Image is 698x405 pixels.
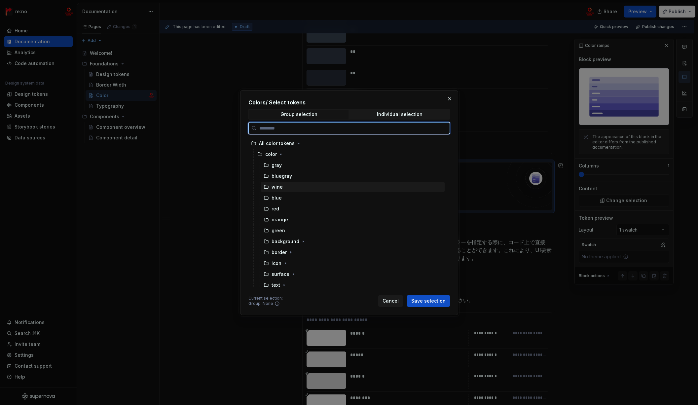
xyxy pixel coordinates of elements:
div: red [272,205,279,212]
div: surface [272,271,289,277]
span: Save selection [411,298,446,304]
div: gray [272,162,282,168]
div: text [272,282,280,288]
div: wine [272,184,283,190]
span: Cancel [383,298,399,304]
div: bluegray [272,173,292,179]
div: Group: None [248,301,273,306]
div: green [272,227,285,234]
div: border [272,249,287,256]
div: Individual selection [377,112,422,117]
button: Save selection [407,295,450,307]
div: color [265,151,277,158]
div: Current selection : [248,296,283,301]
div: Group selection [280,112,317,117]
button: Cancel [378,295,403,307]
div: blue [272,195,282,201]
h2: Colors / Select tokens [248,98,450,106]
div: background [272,238,299,245]
div: orange [272,216,288,223]
div: All color tokens [259,140,295,147]
div: icon [272,260,281,267]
